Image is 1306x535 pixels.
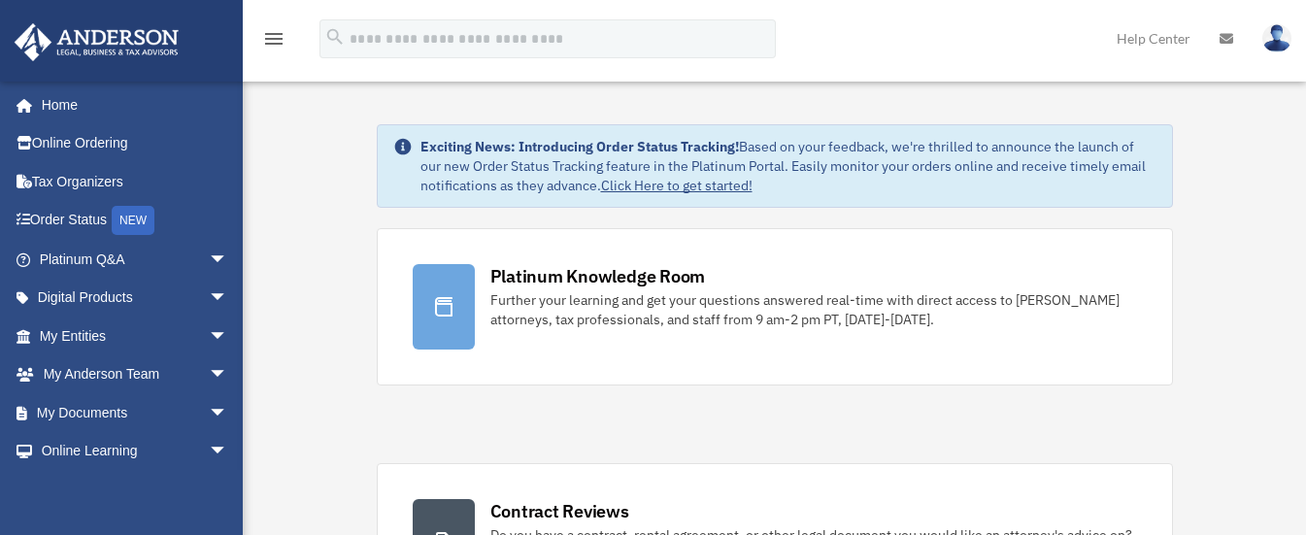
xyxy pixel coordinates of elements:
[14,162,257,201] a: Tax Organizers
[324,26,346,48] i: search
[209,432,248,472] span: arrow_drop_down
[420,137,1156,195] div: Based on your feedback, we're thrilled to announce the launch of our new Order Status Tracking fe...
[490,290,1137,329] div: Further your learning and get your questions answered real-time with direct access to [PERSON_NAM...
[490,499,629,523] div: Contract Reviews
[377,228,1173,385] a: Platinum Knowledge Room Further your learning and get your questions answered real-time with dire...
[14,124,257,163] a: Online Ordering
[14,279,257,318] a: Digital Productsarrow_drop_down
[490,264,706,288] div: Platinum Knowledge Room
[209,393,248,433] span: arrow_drop_down
[209,279,248,318] span: arrow_drop_down
[601,177,753,194] a: Click Here to get started!
[209,317,248,356] span: arrow_drop_down
[262,34,285,50] a: menu
[1262,24,1291,52] img: User Pic
[9,23,184,61] img: Anderson Advisors Platinum Portal
[14,85,248,124] a: Home
[420,138,739,155] strong: Exciting News: Introducing Order Status Tracking!
[14,355,257,394] a: My Anderson Teamarrow_drop_down
[112,206,154,235] div: NEW
[14,201,257,241] a: Order StatusNEW
[14,432,257,471] a: Online Learningarrow_drop_down
[14,240,257,279] a: Platinum Q&Aarrow_drop_down
[14,393,257,432] a: My Documentsarrow_drop_down
[209,355,248,395] span: arrow_drop_down
[14,317,257,355] a: My Entitiesarrow_drop_down
[262,27,285,50] i: menu
[209,240,248,280] span: arrow_drop_down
